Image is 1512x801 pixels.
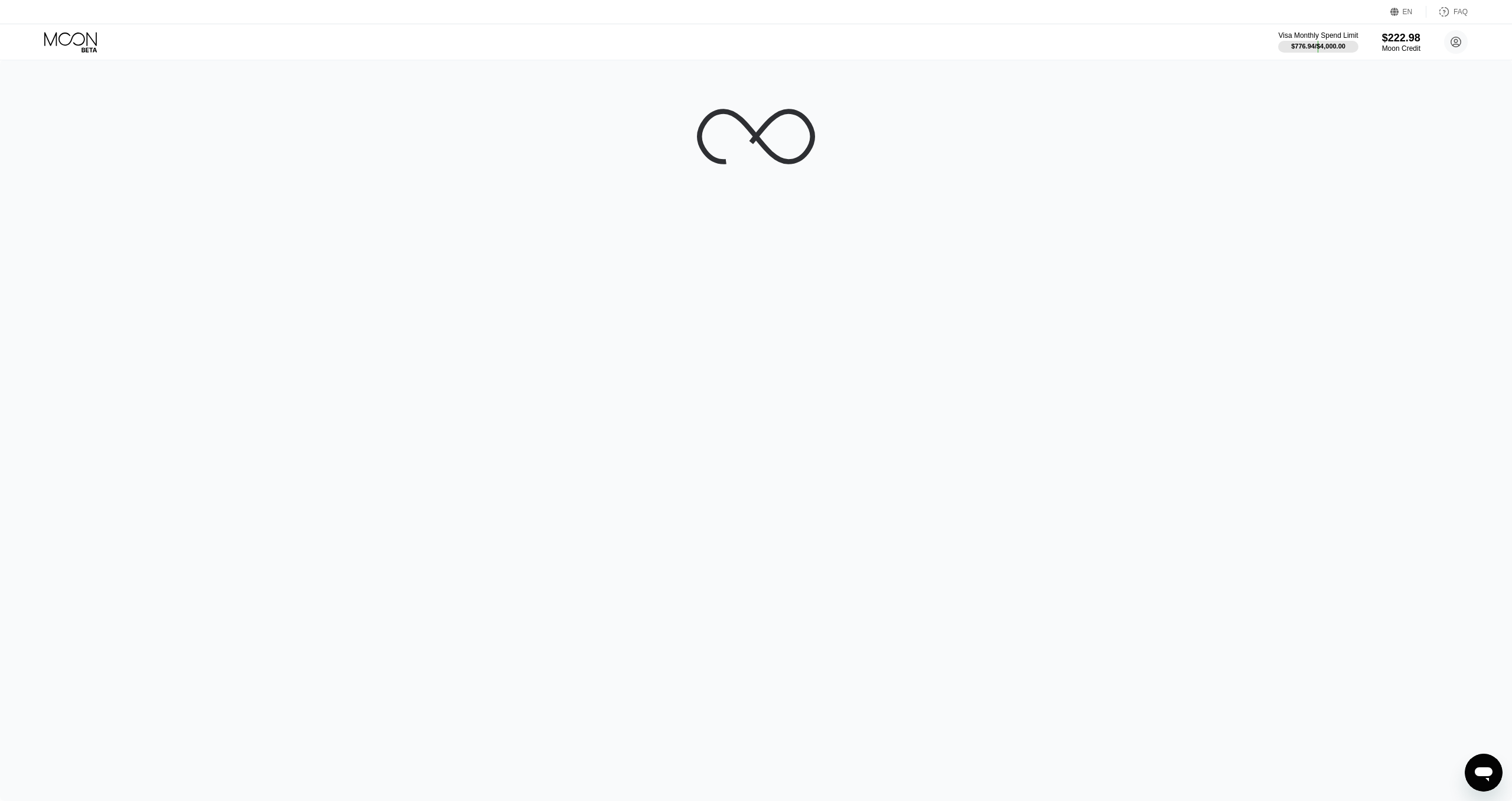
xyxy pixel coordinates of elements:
div: FAQ [1454,8,1468,16]
div: EN [1403,8,1413,16]
div: Visa Monthly Spend Limit [1278,31,1358,40]
div: Visa Monthly Spend Limit$776.94/$4,000.00 [1278,31,1358,53]
div: $222.98Moon Credit [1382,32,1420,53]
div: FAQ [1426,6,1468,18]
div: $222.98 [1382,32,1420,44]
iframe: Schaltfläche zum Öffnen des Messaging-Fensters [1465,754,1503,792]
div: Moon Credit [1382,44,1420,53]
div: EN [1390,6,1426,18]
div: $776.94 / $4,000.00 [1291,43,1345,50]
